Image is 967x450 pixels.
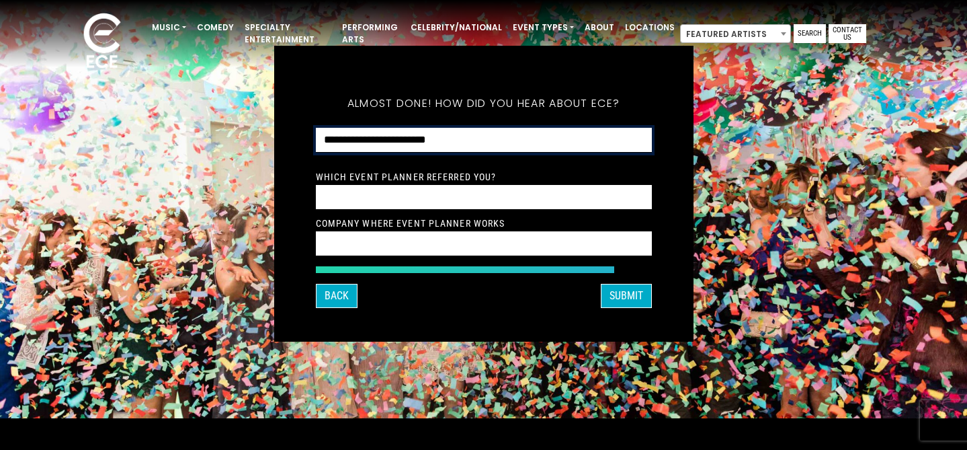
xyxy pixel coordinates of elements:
[316,171,497,183] label: Which Event Planner referred you?
[316,79,652,128] h5: Almost done! How did you hear about ECE?
[337,16,405,51] a: Performing Arts
[601,284,652,308] button: SUBMIT
[316,128,652,153] select: How did you hear about ECE
[405,16,507,39] a: Celebrity/National
[146,16,192,39] a: Music
[579,16,620,39] a: About
[681,25,790,44] span: Featured Artists
[69,9,136,75] img: ece_new_logo_whitev2-1.png
[316,284,358,308] button: Back
[620,16,680,39] a: Locations
[829,24,866,43] a: Contact Us
[680,24,791,43] span: Featured Artists
[239,16,337,51] a: Specialty Entertainment
[316,217,505,229] label: Company Where Event Planner Works
[192,16,239,39] a: Comedy
[794,24,826,43] a: Search
[507,16,579,39] a: Event Types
